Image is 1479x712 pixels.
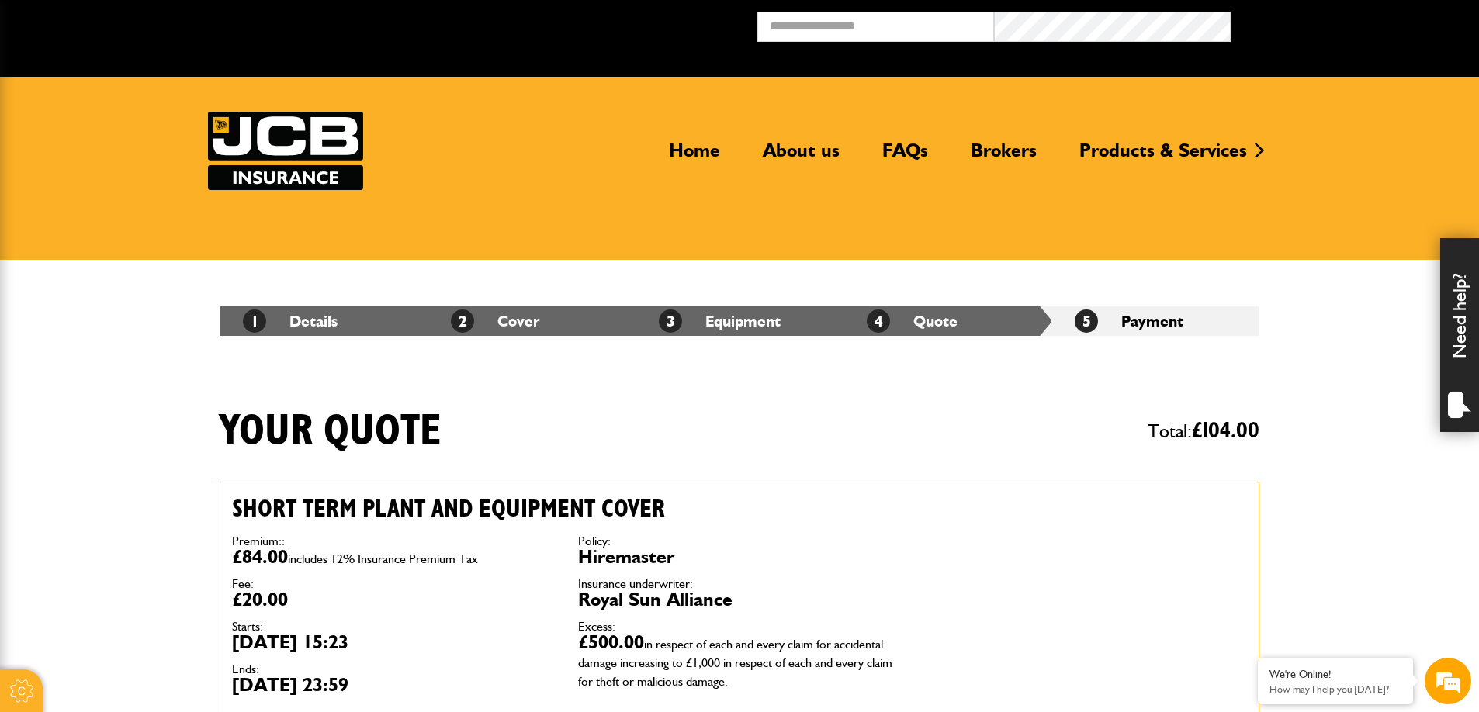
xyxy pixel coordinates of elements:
li: Quote [843,306,1051,336]
a: Brokers [959,139,1048,175]
span: 1 [243,309,266,333]
span: £ [1192,420,1259,442]
dd: £20.00 [232,590,555,609]
a: Home [657,139,732,175]
dt: Premium:: [232,535,555,548]
dd: [DATE] 23:59 [232,676,555,694]
span: 2 [451,309,474,333]
a: FAQs [871,139,940,175]
span: 3 [659,309,682,333]
dt: Excess: [578,620,901,633]
a: 2Cover [451,312,540,330]
dt: Ends: [232,663,555,676]
span: Total: [1148,413,1259,449]
div: Need help? [1440,238,1479,432]
span: in respect of each and every claim for accidental damage increasing to £1,000 in respect of each ... [578,637,892,689]
dt: Fee: [232,578,555,590]
dd: £500.00 [578,633,901,689]
img: JCB Insurance Services logo [208,112,363,190]
a: 1Details [243,312,338,330]
a: JCB Insurance Services [208,112,363,190]
h1: Your quote [220,406,442,458]
dd: Royal Sun Alliance [578,590,901,609]
button: Broker Login [1231,12,1467,36]
a: About us [751,139,851,175]
li: Payment [1051,306,1259,336]
div: We're Online! [1269,668,1401,681]
a: 3Equipment [659,312,781,330]
a: Products & Services [1068,139,1259,175]
dd: £84.00 [232,548,555,566]
dt: Starts: [232,620,555,633]
span: 4 [867,309,890,333]
span: 5 [1075,309,1098,333]
p: How may I help you today? [1269,683,1401,695]
h2: Short term plant and equipment cover [232,494,901,524]
dd: Hiremaster [578,548,901,566]
dt: Policy: [578,535,901,548]
dt: Insurance underwriter: [578,578,901,590]
span: 104.00 [1202,420,1259,442]
span: includes 12% Insurance Premium Tax [288,551,478,566]
dd: [DATE] 15:23 [232,633,555,652]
